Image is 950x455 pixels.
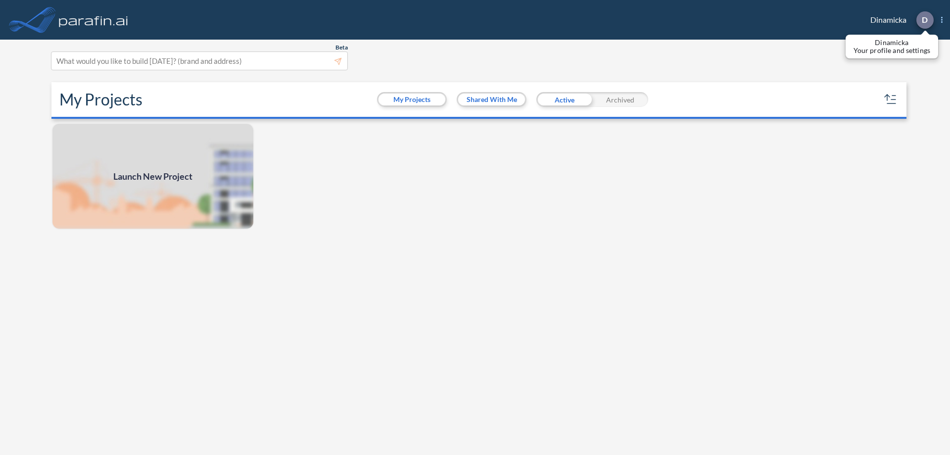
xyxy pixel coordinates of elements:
[335,44,348,51] span: Beta
[113,170,192,183] span: Launch New Project
[854,39,930,47] p: Dinamicka
[854,47,930,54] p: Your profile and settings
[536,92,592,107] div: Active
[922,15,928,24] p: D
[51,123,254,230] a: Launch New Project
[51,123,254,230] img: add
[59,90,142,109] h2: My Projects
[855,11,943,29] div: Dinamicka
[379,94,445,105] button: My Projects
[883,92,899,107] button: sort
[592,92,648,107] div: Archived
[57,10,130,30] img: logo
[458,94,525,105] button: Shared With Me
